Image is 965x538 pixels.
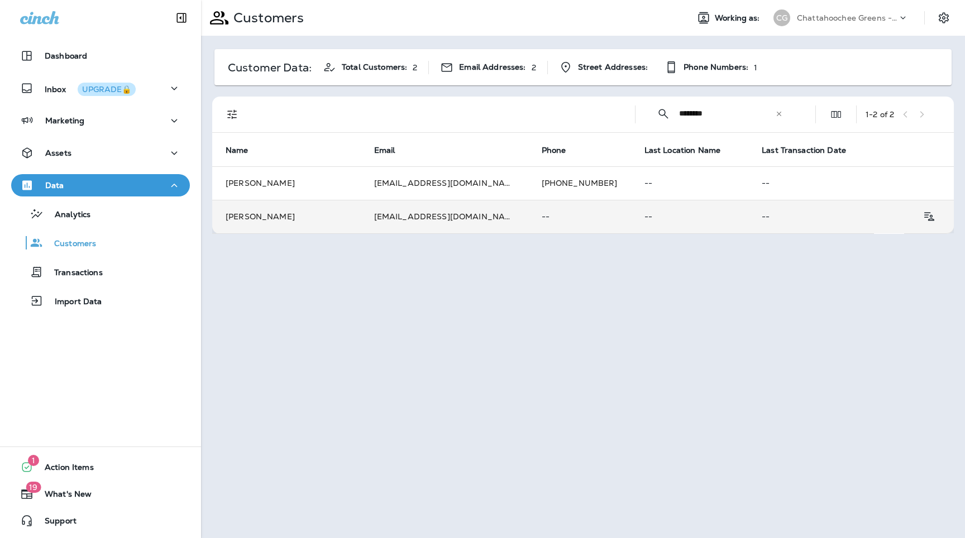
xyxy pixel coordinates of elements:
[11,77,190,99] button: InboxUPGRADE🔒
[413,63,417,72] p: 2
[11,202,190,225] button: Analytics
[11,510,190,532] button: Support
[45,181,64,190] p: Data
[11,483,190,505] button: 19What's New
[542,146,566,155] span: Phone
[644,212,735,221] p: --
[11,231,190,254] button: Customers
[754,63,757,72] p: 1
[644,145,735,155] span: Last Location Name
[644,179,735,188] p: --
[45,148,71,157] p: Assets
[11,260,190,284] button: Transactions
[34,489,92,503] span: What's New
[226,146,249,155] span: Name
[773,9,790,26] div: CG
[542,212,618,221] p: --
[226,145,263,155] span: Name
[762,145,861,155] span: Last Transaction Date
[44,210,90,220] p: Analytics
[212,200,361,233] td: [PERSON_NAME]
[82,85,131,93] div: UPGRADE🔒
[34,463,94,476] span: Action Items
[918,205,940,228] button: Customer Details
[374,146,395,155] span: Email
[762,179,940,188] p: --
[342,63,407,72] span: Total Customers:
[166,7,197,29] button: Collapse Sidebar
[43,268,103,278] p: Transactions
[44,297,102,308] p: Import Data
[11,109,190,132] button: Marketing
[228,63,312,72] p: Customer Data:
[45,83,136,94] p: Inbox
[11,142,190,164] button: Assets
[578,63,648,72] span: Street Addresses:
[644,146,721,155] span: Last Location Name
[11,45,190,67] button: Dashboard
[528,166,631,200] td: [PHONE_NUMBER]
[11,456,190,478] button: 1Action Items
[221,103,243,126] button: Filters
[797,13,897,22] p: Chattahoochee Greens - TEST
[28,455,39,466] span: 1
[715,13,762,23] span: Working as:
[934,8,954,28] button: Settings
[762,146,846,155] span: Last Transaction Date
[374,145,410,155] span: Email
[43,239,96,249] p: Customers
[229,9,304,26] p: Customers
[652,103,675,125] button: Collapse Search
[361,166,528,200] td: [EMAIL_ADDRESS][DOMAIN_NAME]
[212,166,361,200] td: [PERSON_NAME]
[26,482,41,493] span: 19
[684,63,748,72] span: Phone Numbers:
[11,289,190,313] button: Import Data
[762,212,861,221] p: --
[45,116,84,125] p: Marketing
[361,200,528,233] td: [EMAIL_ADDRESS][DOMAIN_NAME]
[532,63,536,72] p: 2
[78,83,136,96] button: UPGRADE🔒
[866,110,894,119] div: 1 - 2 of 2
[45,51,87,60] p: Dashboard
[34,516,77,530] span: Support
[542,145,581,155] span: Phone
[459,63,526,72] span: Email Addresses:
[11,174,190,196] button: Data
[825,103,847,126] button: Edit Fields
